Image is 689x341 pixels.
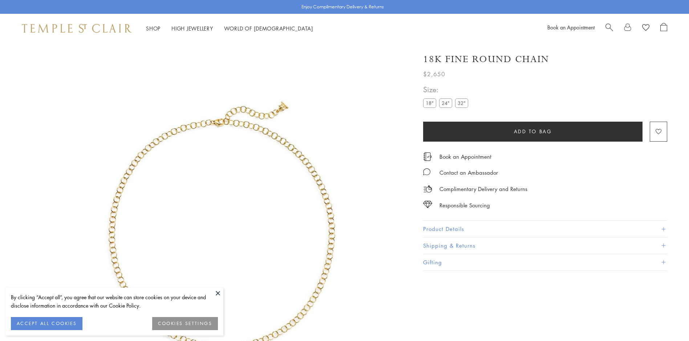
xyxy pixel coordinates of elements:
div: By clicking “Accept all”, you agree that our website can store cookies on your device and disclos... [11,293,218,310]
img: MessageIcon-01_2.svg [423,168,430,175]
img: icon_sourcing.svg [423,201,432,208]
a: View Wishlist [642,23,649,34]
p: Complimentary Delivery and Returns [439,184,527,194]
a: World of [DEMOGRAPHIC_DATA]World of [DEMOGRAPHIC_DATA] [224,25,313,32]
button: Product Details [423,221,667,237]
h1: 18K Fine Round Chain [423,53,549,66]
label: 18" [423,98,436,107]
a: Search [605,23,613,34]
a: Book an Appointment [547,24,595,31]
label: 24" [439,98,452,107]
button: Add to bag [423,122,643,142]
div: Responsible Sourcing [439,201,490,210]
button: Shipping & Returns [423,238,667,254]
nav: Main navigation [146,24,313,33]
img: icon_appointment.svg [423,153,432,161]
a: ShopShop [146,25,161,32]
p: Enjoy Complimentary Delivery & Returns [301,3,384,11]
a: Book an Appointment [439,153,491,161]
label: 32" [455,98,468,107]
button: ACCEPT ALL COOKIES [11,317,82,330]
span: Add to bag [514,127,552,135]
img: icon_delivery.svg [423,184,432,194]
button: Gifting [423,254,667,271]
div: Contact an Ambassador [439,168,498,177]
span: $2,650 [423,69,445,79]
span: Size: [423,84,471,96]
a: Open Shopping Bag [660,23,667,34]
img: Temple St. Clair [22,24,131,33]
button: COOKIES SETTINGS [152,317,218,330]
a: High JewelleryHigh Jewellery [171,25,213,32]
